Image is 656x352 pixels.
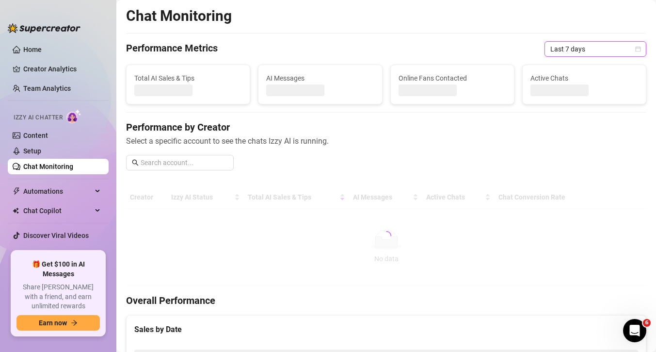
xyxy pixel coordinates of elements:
span: loading [382,231,391,241]
a: Discover Viral Videos [23,232,89,239]
h4: Performance by Creator [126,120,646,134]
img: AI Chatter [66,109,81,123]
span: Earn now [39,319,67,327]
span: search [132,159,139,166]
span: Select a specific account to see the chats Izzy AI is running. [126,135,646,147]
span: Total AI Sales & Tips [134,73,242,84]
span: arrow-right [71,319,78,326]
img: Chat Copilot [13,207,19,214]
span: thunderbolt [13,187,20,195]
a: Team Analytics [23,84,71,92]
a: Chat Monitoring [23,163,73,170]
span: 6 [643,319,651,327]
span: Online Fans Contacted [399,73,506,84]
span: Chat Copilot [23,203,92,218]
button: Earn nowarrow-right [16,315,100,331]
a: Home [23,46,42,53]
h2: Chat Monitoring [126,7,232,25]
a: Content [23,132,48,139]
span: 🎁 Get $100 in AI Messages [16,260,100,279]
span: Izzy AI Chatter [14,113,63,122]
a: Creator Analytics [23,61,101,77]
div: Sales by Date [134,323,638,335]
span: Share [PERSON_NAME] with a friend, and earn unlimited rewards [16,283,100,311]
img: logo-BBDzfeDw.svg [8,23,80,33]
span: AI Messages [266,73,374,84]
span: Last 7 days [550,42,640,56]
span: Automations [23,184,92,199]
span: calendar [635,46,641,52]
iframe: Intercom live chat [623,319,646,342]
h4: Performance Metrics [126,41,218,57]
span: Active Chats [530,73,638,84]
a: Setup [23,147,41,155]
h4: Overall Performance [126,294,646,307]
input: Search account... [141,157,228,168]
